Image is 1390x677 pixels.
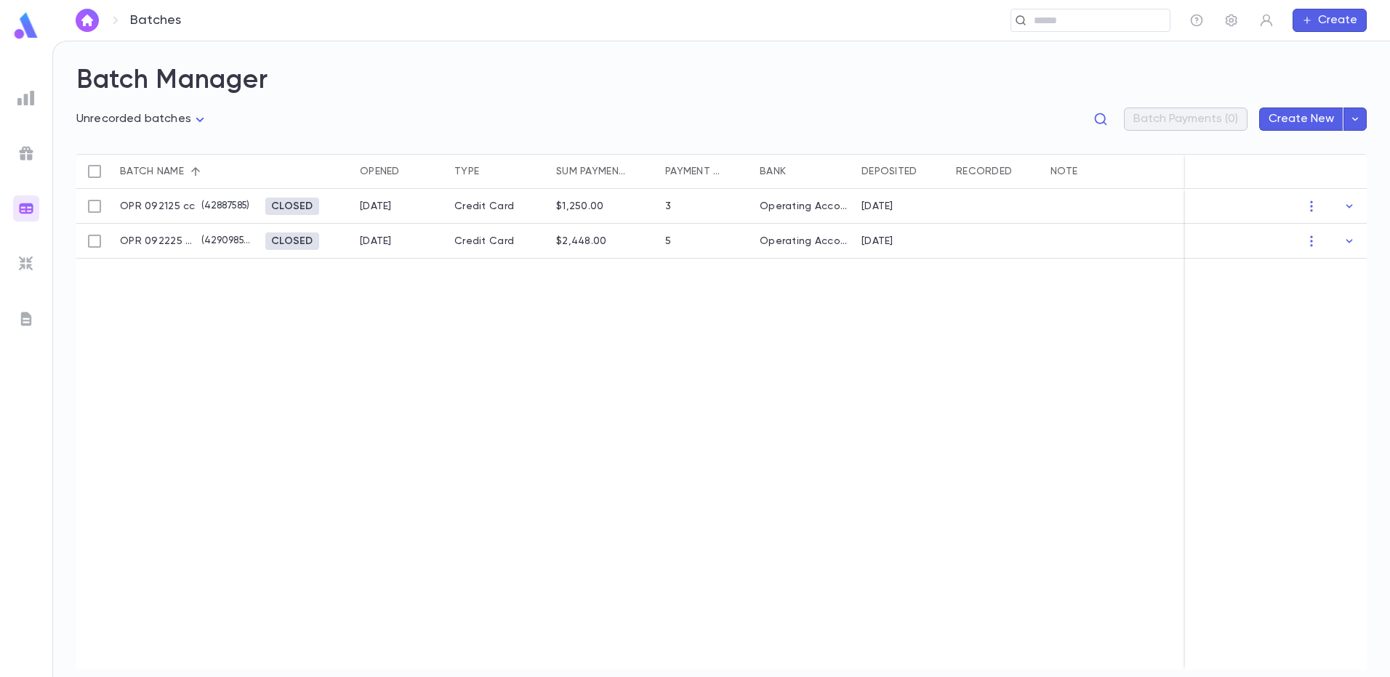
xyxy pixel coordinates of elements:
div: Sum payments [556,154,627,189]
button: Sort [917,160,941,183]
button: Sort [1012,160,1035,183]
p: OPR 092125 cc [120,200,196,212]
button: Sort [1077,160,1101,183]
div: 9/21/2025 [861,200,893,212]
button: Sort [722,160,745,183]
div: Recorded [949,154,1043,189]
div: Bank [752,154,854,189]
p: ( 42909852 ) [196,234,251,248]
div: Deposited [854,154,949,189]
p: ( 42887585 ) [196,199,249,214]
div: $2,448.00 [556,235,607,247]
div: Bank [760,154,786,189]
img: reports_grey.c525e4749d1bce6a11f5fe2a8de1b229.svg [17,89,35,107]
span: Closed [265,235,319,247]
div: Type [447,154,549,189]
img: batches_gradient.0a22e14384a92aa4cd678275c0c39cc4.svg [17,200,35,217]
div: Recorded [956,154,1012,189]
div: Payment qty [658,154,752,189]
button: Sort [786,160,809,183]
div: Payment qty [665,154,722,189]
div: $1,250.00 [556,200,604,212]
p: OPR 092225 cc [120,235,196,247]
button: Sort [479,160,502,183]
img: letters_grey.7941b92b52307dd3b8a917253454ce1c.svg [17,310,35,328]
div: Closed 9/24/2025 [265,232,319,250]
div: Operating Account - New [760,235,847,247]
div: Closed 9/24/2025 [265,198,319,215]
div: Credit Card [447,189,549,224]
button: Sort [400,160,423,183]
div: 9/21/2025 [360,235,392,247]
div: Batch name [120,154,184,189]
div: Type [454,154,479,189]
div: Note [1043,154,1189,189]
span: Unrecorded batches [76,113,191,125]
h2: Batch Manager [76,65,1367,97]
div: Opened [353,154,447,189]
div: 9/22/2025 [861,235,893,247]
div: Note [1050,154,1077,189]
div: Batch name [113,154,258,189]
div: 9/21/2025 [360,200,392,212]
button: Create [1293,9,1367,32]
p: Batches [130,12,181,28]
div: Opened [360,154,400,189]
div: 3 [665,200,671,212]
button: Sort [627,160,651,183]
img: imports_grey.530a8a0e642e233f2baf0ef88e8c9fcb.svg [17,255,35,272]
button: Sort [184,160,207,183]
button: Create New [1259,108,1343,131]
div: Operating Account - New [760,200,847,212]
img: campaigns_grey.99e729a5f7ee94e3726e6486bddda8f1.svg [17,145,35,162]
span: Closed [265,200,319,212]
img: logo [12,12,41,40]
div: Sum payments [549,154,658,189]
div: Deposited [861,154,917,189]
div: Unrecorded batches [76,108,209,131]
div: 5 [665,235,671,247]
div: Credit Card [447,224,549,259]
img: home_white.a664292cf8c1dea59945f0da9f25487c.svg [79,15,96,26]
